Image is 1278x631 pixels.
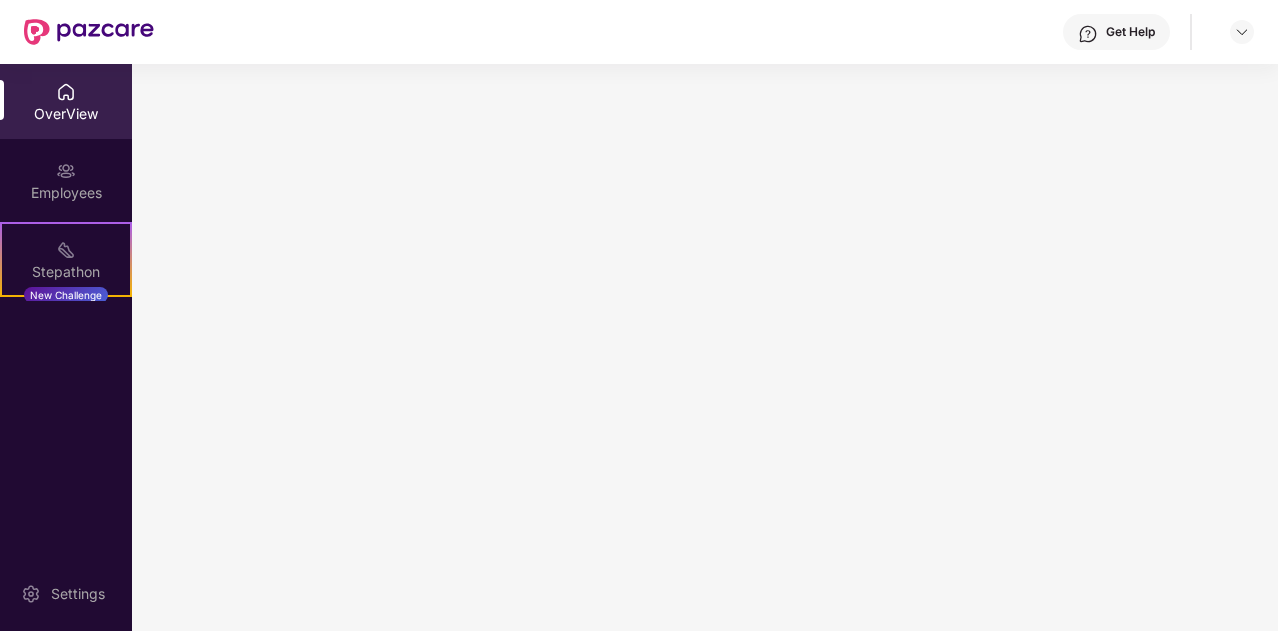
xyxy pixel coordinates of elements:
[1078,24,1098,44] img: svg+xml;base64,PHN2ZyBpZD0iSGVscC0zMngzMiIgeG1sbnM9Imh0dHA6Ly93d3cudzMub3JnLzIwMDAvc3ZnIiB3aWR0aD...
[24,19,154,45] img: New Pazcare Logo
[56,161,76,181] img: svg+xml;base64,PHN2ZyBpZD0iRW1wbG95ZWVzIiB4bWxucz0iaHR0cDovL3d3dy53My5vcmcvMjAwMC9zdmciIHdpZHRoPS...
[1106,24,1155,40] div: Get Help
[1234,24,1250,40] img: svg+xml;base64,PHN2ZyBpZD0iRHJvcGRvd24tMzJ4MzIiIHhtbG5zPSJodHRwOi8vd3d3LnczLm9yZy8yMDAwL3N2ZyIgd2...
[24,287,108,303] div: New Challenge
[56,240,76,260] img: svg+xml;base64,PHN2ZyB4bWxucz0iaHR0cDovL3d3dy53My5vcmcvMjAwMC9zdmciIHdpZHRoPSIyMSIgaGVpZ2h0PSIyMC...
[56,82,76,102] img: svg+xml;base64,PHN2ZyBpZD0iSG9tZSIgeG1sbnM9Imh0dHA6Ly93d3cudzMub3JnLzIwMDAvc3ZnIiB3aWR0aD0iMjAiIG...
[45,584,111,604] div: Settings
[2,262,130,282] div: Stepathon
[21,584,41,604] img: svg+xml;base64,PHN2ZyBpZD0iU2V0dGluZy0yMHgyMCIgeG1sbnM9Imh0dHA6Ly93d3cudzMub3JnLzIwMDAvc3ZnIiB3aW...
